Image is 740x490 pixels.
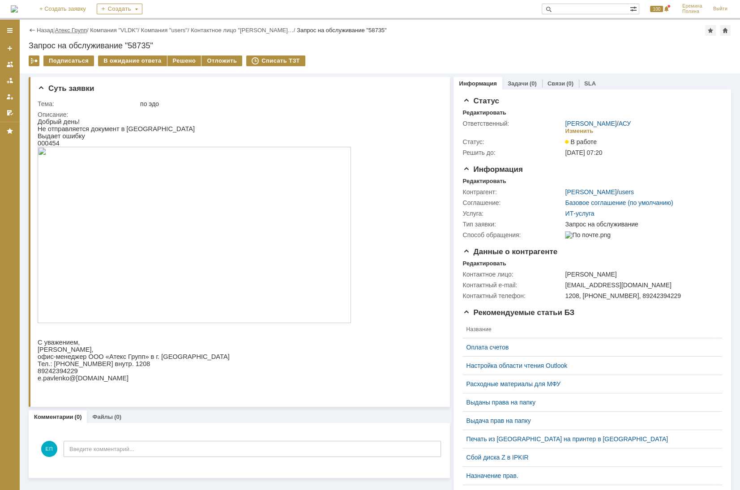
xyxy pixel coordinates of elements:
a: Назад [37,27,53,34]
div: Запрос на обслуживание "58735" [297,27,387,34]
a: Выданы права на папку [466,399,711,406]
span: pavlenko [5,256,32,264]
span: [DATE] 07:20 [565,149,602,156]
div: Услуга: [462,210,563,217]
div: [EMAIL_ADDRESS][DOMAIN_NAME] [565,281,718,289]
div: Контрагент: [462,188,563,196]
a: SLA [584,80,596,87]
div: / [565,188,633,196]
a: Создать заявку [3,41,17,55]
div: Соглашение: [462,199,563,206]
a: users [618,188,633,196]
div: [PERSON_NAME] [565,271,718,278]
span: Данные о контрагенте [462,247,557,256]
a: Перейти на домашнюю страницу [11,5,18,13]
span: Статус [462,97,499,105]
div: Описание: [38,111,439,118]
a: Оплата счетов [466,344,711,351]
a: Комментарии [34,413,73,420]
a: АСУ [618,120,631,127]
img: По почте.png [565,231,610,239]
div: Изменить [565,128,593,135]
div: Работа с массовостью [29,55,39,66]
div: 1208, [PHONE_NUMBER], 89242394229 [565,292,718,299]
a: Заявки в моей ответственности [3,73,17,88]
div: Контактное лицо: [462,271,563,278]
a: Мои согласования [3,106,17,120]
div: Редактировать [462,109,506,116]
span: Суть заявки [38,84,94,93]
a: Компания "users" [141,27,188,34]
span: 100 [650,6,663,12]
span: Еремина [682,4,702,9]
div: / [141,27,191,34]
a: Файлы [92,413,113,420]
img: logo [11,5,18,13]
span: Полина [682,9,702,14]
span: @[DOMAIN_NAME] [32,256,91,264]
div: (0) [530,80,537,87]
a: Назначение прав. [466,472,711,479]
span: В работе [565,138,596,145]
div: Запрос на обслуживание [565,221,718,228]
div: по эдо [140,100,437,107]
div: Создать [97,4,142,14]
a: Расходные материалы для МФУ [466,380,711,388]
a: [PERSON_NAME] [565,188,616,196]
span: Расширенный поиск [630,4,639,13]
div: / [565,120,631,127]
div: Статус: [462,138,563,145]
th: Название [462,321,715,338]
span: ЕП [41,441,57,457]
div: Ответственный: [462,120,563,127]
div: / [191,27,297,34]
a: Печать из [GEOGRAPHIC_DATA] на принтер в [GEOGRAPHIC_DATA] [466,435,711,443]
div: Контактный e-mail: [462,281,563,289]
div: Способ обращения: [462,231,563,239]
a: Контактное лицо "[PERSON_NAME]… [191,27,294,34]
div: Решить до: [462,149,563,156]
div: Тип заявки: [462,221,563,228]
a: ИТ-услуга [565,210,594,217]
span: . [4,256,5,264]
span: Информация [462,165,522,174]
a: Компания "VLDK" [90,27,137,34]
a: Атекс Групп [55,27,87,34]
div: Редактировать [462,260,506,267]
a: Заявки на командах [3,57,17,72]
div: (0) [114,413,121,420]
a: Базовое соглашение (по умолчанию) [565,199,673,206]
div: / [90,27,141,34]
a: Информация [459,80,496,87]
a: Связи [548,80,565,87]
div: Редактировать [462,178,506,185]
div: Добавить в избранное [705,25,716,36]
div: Тема: [38,100,138,107]
a: Настройка области чтения Outlook [466,362,711,369]
div: (0) [75,413,82,420]
span: Рекомендуемые статьи БЗ [462,308,574,317]
div: | [53,26,55,33]
div: Контактный телефон: [462,292,563,299]
a: Мои заявки [3,89,17,104]
div: / [55,27,90,34]
a: Выдача прав на папку [466,417,711,424]
div: Запрос на обслуживание "58735" [29,41,731,50]
div: (0) [566,80,573,87]
div: Сделать домашней страницей [720,25,731,36]
a: Сбой диска Z в IPKIR [466,454,711,461]
a: Задачи [508,80,528,87]
a: [PERSON_NAME] [565,120,616,127]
